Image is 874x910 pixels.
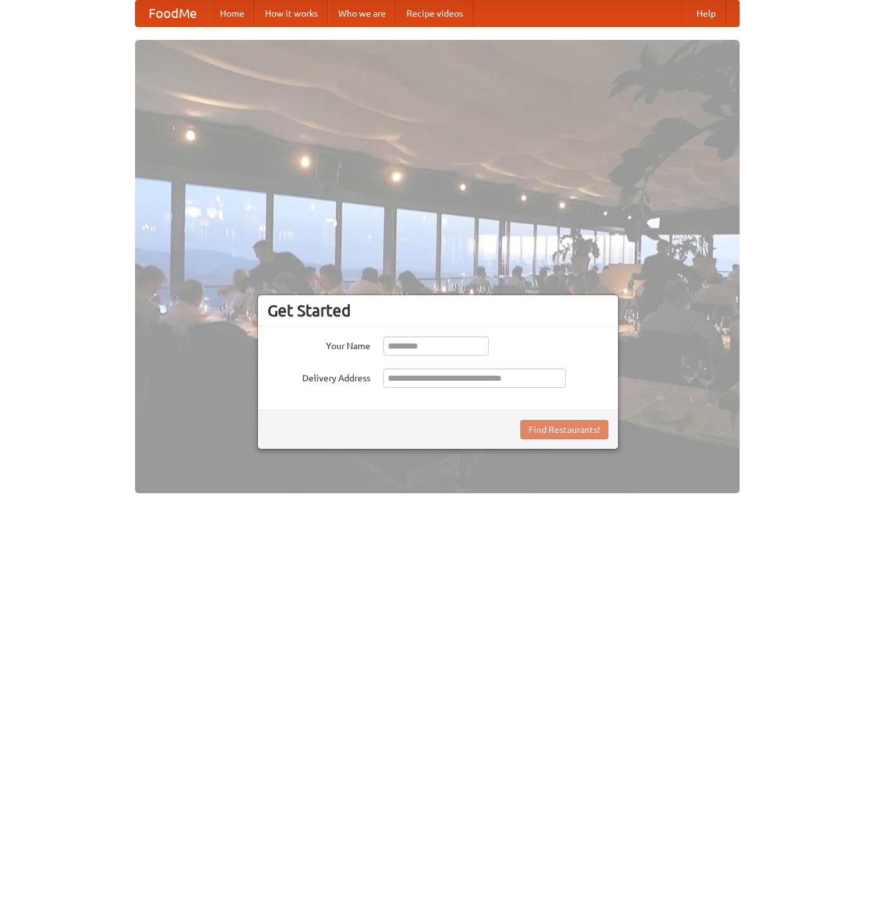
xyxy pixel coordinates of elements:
[268,301,608,320] h3: Get Started
[328,1,396,26] a: Who we are
[268,369,370,385] label: Delivery Address
[520,420,608,439] button: Find Restaurants!
[686,1,726,26] a: Help
[210,1,255,26] a: Home
[255,1,328,26] a: How it works
[136,1,210,26] a: FoodMe
[396,1,473,26] a: Recipe videos
[268,336,370,352] label: Your Name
